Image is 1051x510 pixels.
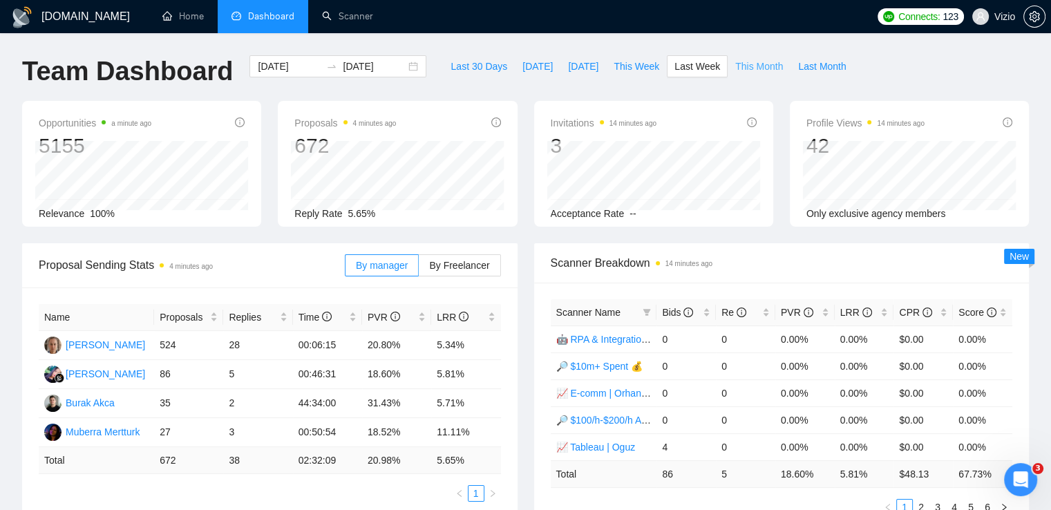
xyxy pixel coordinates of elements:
td: 0.00% [775,325,835,352]
td: 38 [223,447,292,474]
td: 20.80% [362,331,431,360]
span: By Freelancer [429,260,489,271]
span: 123 [943,9,958,24]
td: 5.81% [431,360,500,389]
span: left [455,489,464,498]
span: dashboard [231,11,241,21]
td: 0.00% [835,433,894,460]
td: 44:34:00 [293,389,362,418]
span: Replies [229,310,276,325]
span: LRR [840,307,872,318]
iframe: Intercom live chat [1004,463,1037,496]
td: 0.00% [775,433,835,460]
th: Replies [223,304,292,331]
img: logo [11,6,33,28]
span: LRR [437,312,468,323]
li: 1 [468,485,484,502]
div: Muberra Mertturk [66,424,140,440]
button: This Month [728,55,790,77]
span: Opportunities [39,115,151,131]
a: homeHome [162,10,204,22]
img: gigradar-bm.png [55,373,64,383]
span: info-circle [1003,117,1012,127]
span: 5.65% [348,208,376,219]
span: [DATE] [568,59,598,74]
td: 0 [716,433,775,460]
img: SK [44,337,61,354]
td: 3 [223,418,292,447]
td: 0.00% [953,406,1012,433]
td: 18.52% [362,418,431,447]
td: 0 [716,379,775,406]
span: 3 [1032,463,1043,474]
td: 18.60% [362,360,431,389]
td: 4 [656,433,716,460]
span: Only exclusive agency members [806,208,946,219]
span: Invitations [551,115,656,131]
img: upwork-logo.png [883,11,894,22]
th: Proposals [154,304,223,331]
td: 0.00% [775,379,835,406]
span: PVR [781,307,813,318]
span: info-circle [747,117,757,127]
span: info-circle [322,312,332,321]
time: a minute ago [111,120,151,127]
span: Reply Rate [294,208,342,219]
td: 67.73 % [953,460,1012,487]
time: 14 minutes ago [877,120,924,127]
td: $0.00 [893,433,953,460]
td: 672 [154,447,223,474]
span: Dashboard [248,10,294,22]
button: [DATE] [515,55,560,77]
time: 14 minutes ago [609,120,656,127]
a: searchScanner [322,10,373,22]
td: 0.00% [835,325,894,352]
span: info-circle [737,308,746,317]
a: SK[PERSON_NAME] [44,339,145,350]
h1: Team Dashboard [22,55,233,88]
span: Time [299,312,332,323]
span: Profile Views [806,115,925,131]
img: BA [44,395,61,412]
td: 0.00% [835,406,894,433]
td: 0 [656,325,716,352]
div: 42 [806,133,925,159]
span: setting [1024,11,1045,22]
span: filter [643,308,651,317]
span: CPR [899,307,931,318]
td: 5.71% [431,389,500,418]
span: Score [958,307,996,318]
td: 31.43% [362,389,431,418]
time: 4 minutes ago [169,263,213,270]
span: Proposal Sending Stats [39,256,345,274]
span: info-circle [804,308,813,317]
td: 5 [716,460,775,487]
button: Last Week [667,55,728,77]
span: [DATE] [522,59,553,74]
th: Name [39,304,154,331]
span: Relevance [39,208,84,219]
span: info-circle [491,117,501,127]
td: 00:06:15 [293,331,362,360]
span: Proposals [160,310,207,325]
span: info-circle [235,117,245,127]
span: Proposals [294,115,396,131]
td: 524 [154,331,223,360]
span: 100% [90,208,115,219]
td: 0.00% [775,406,835,433]
span: By manager [356,260,408,271]
time: 14 minutes ago [665,260,712,267]
td: 0 [656,352,716,379]
span: Scanner Name [556,307,621,318]
span: This Month [735,59,783,74]
input: End date [343,59,406,74]
time: 4 minutes ago [353,120,397,127]
span: user [976,12,985,21]
td: 86 [656,460,716,487]
td: 27 [154,418,223,447]
td: 0 [716,352,775,379]
span: Last 30 Days [451,59,507,74]
span: Acceptance Rate [551,208,625,219]
td: 0 [716,325,775,352]
button: left [451,485,468,502]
